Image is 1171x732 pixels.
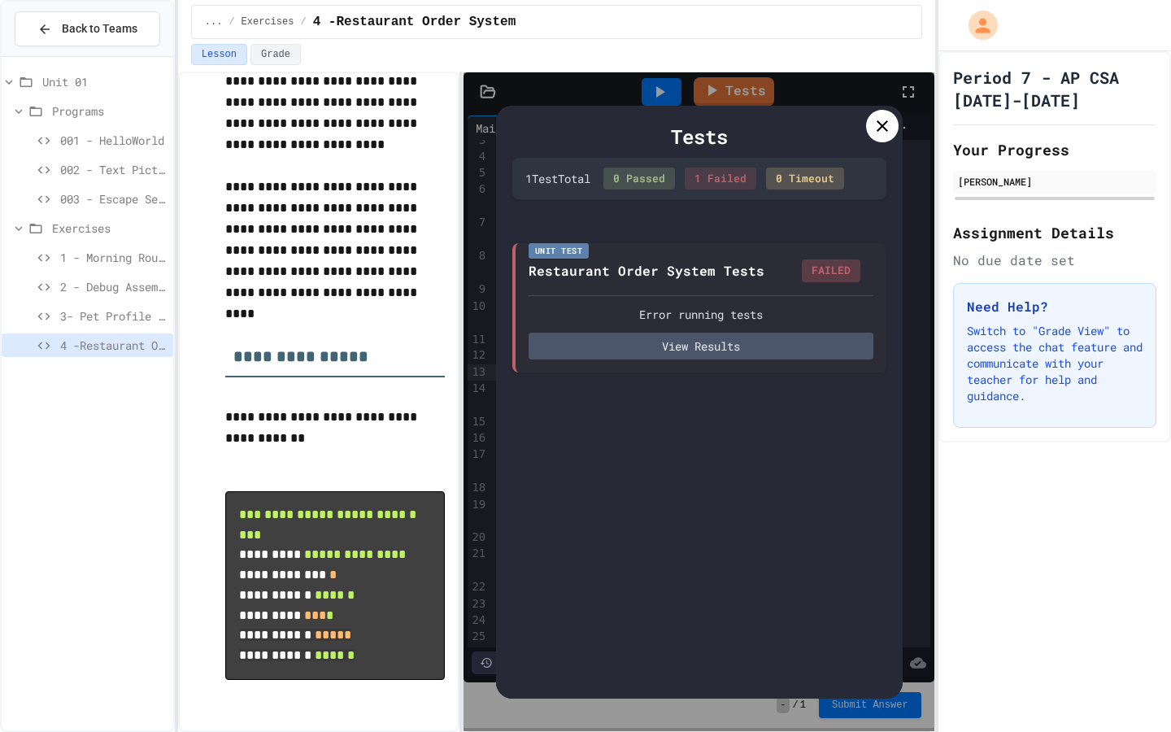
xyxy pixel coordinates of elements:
span: Exercises [242,15,294,28]
span: Programs [52,102,167,120]
div: 1 Test Total [525,170,590,187]
span: 001 - HelloWorld [60,132,167,149]
button: Lesson [191,44,247,65]
span: Back to Teams [62,20,137,37]
span: Unit 01 [42,73,167,90]
p: Switch to "Grade View" to access the chat feature and communicate with your teacher for help and ... [967,323,1143,404]
div: [PERSON_NAME] [958,174,1151,189]
span: 2 - Debug Assembly [60,278,167,295]
div: Restaurant Order System Tests [529,261,764,281]
button: Grade [250,44,301,65]
span: / [229,15,234,28]
h2: Your Progress [953,138,1156,161]
button: View Results [529,333,873,359]
div: 0 Passed [603,168,675,190]
div: 1 Failed [685,168,756,190]
span: 4 -Restaurant Order System [60,337,167,354]
span: 3- Pet Profile Fix [60,307,167,325]
span: 4 -Restaurant Order System [313,12,516,32]
button: Back to Teams [15,11,160,46]
span: 003 - Escape Sequences [60,190,167,207]
div: 0 Timeout [766,168,844,190]
h3: Need Help? [967,297,1143,316]
div: FAILED [802,259,860,282]
h1: Period 7 - AP CSA [DATE]-[DATE] [953,66,1156,111]
div: No due date set [953,251,1156,270]
span: ... [205,15,223,28]
span: 002 - Text Picture [60,161,167,178]
div: Tests [512,122,886,151]
span: / [300,15,306,28]
div: Error running tests [529,306,873,323]
span: Exercises [52,220,167,237]
div: My Account [951,7,1002,44]
h2: Assignment Details [953,221,1156,244]
span: 1 - Morning Routine Fix [60,249,167,266]
div: Unit Test [529,243,590,259]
